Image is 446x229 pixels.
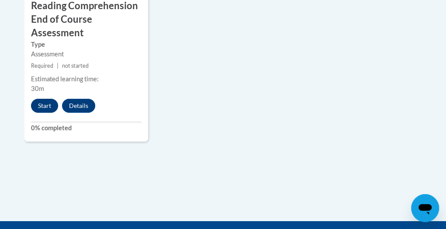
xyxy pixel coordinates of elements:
span: | [57,62,59,69]
div: Estimated learning time: [31,74,142,84]
span: 30m [31,85,44,92]
button: Details [62,99,95,113]
span: Required [31,62,53,69]
iframe: Button to launch messaging window [411,194,439,222]
span: not started [62,62,89,69]
button: Start [31,99,58,113]
label: Type [31,40,142,49]
div: Assessment [31,49,142,59]
label: 0% completed [31,123,142,133]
